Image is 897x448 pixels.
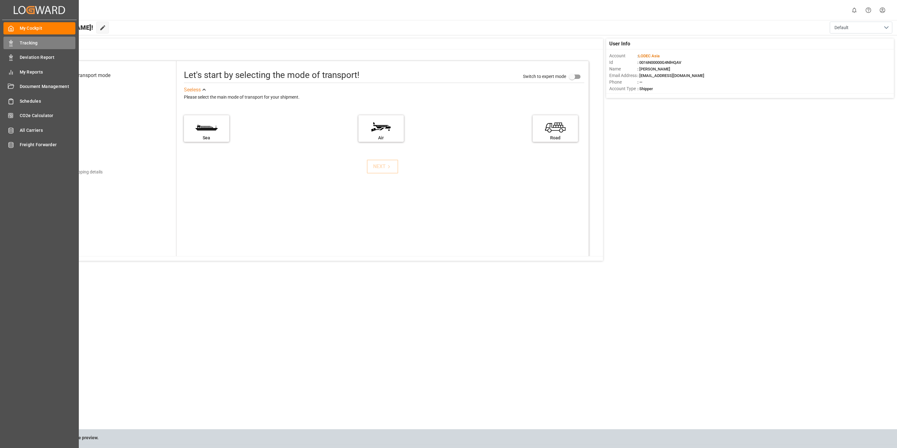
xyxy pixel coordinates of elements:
[20,83,76,90] span: Document Management
[861,3,875,17] button: Help Center
[830,22,892,33] button: open menu
[3,110,75,122] a: CO2e Calculator
[362,135,401,141] div: Air
[834,24,849,31] span: Default
[637,80,642,85] span: : —
[3,124,75,136] a: All Carriers
[3,51,75,64] a: Deviation Report
[3,139,75,151] a: Freight Forwarder
[609,66,637,72] span: Name
[637,86,653,91] span: : Shipper
[3,22,75,34] a: My Cockpit
[367,160,398,173] button: NEXT
[3,37,75,49] a: Tracking
[523,74,566,79] span: Switch to expert mode
[187,135,226,141] div: Sea
[609,59,637,66] span: Id
[637,67,670,71] span: : [PERSON_NAME]
[637,60,681,65] span: : 0016N00000G4NlHQAV
[637,73,704,78] span: : [EMAIL_ADDRESS][DOMAIN_NAME]
[184,69,359,82] div: Let's start by selecting the mode of transport!
[20,142,76,148] span: Freight Forwarder
[20,54,76,61] span: Deviation Report
[3,66,75,78] a: My Reports
[184,94,584,101] div: Please select the main mode of transport for your shipment.
[638,54,660,58] span: LODEC Asia
[20,127,76,134] span: All Carriers
[184,86,201,94] div: See less
[609,79,637,85] span: Phone
[536,135,575,141] div: Road
[609,40,630,48] span: User Info
[20,25,76,32] span: My Cockpit
[609,53,637,59] span: Account
[62,72,110,79] div: Select transport mode
[609,85,637,92] span: Account Type
[63,169,103,175] div: Add shipping details
[3,80,75,93] a: Document Management
[20,69,76,75] span: My Reports
[637,54,660,58] span: :
[20,112,76,119] span: CO2e Calculator
[20,40,76,46] span: Tracking
[847,3,861,17] button: show 0 new notifications
[373,163,392,170] div: NEXT
[3,95,75,107] a: Schedules
[20,98,76,105] span: Schedules
[609,72,637,79] span: Email Address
